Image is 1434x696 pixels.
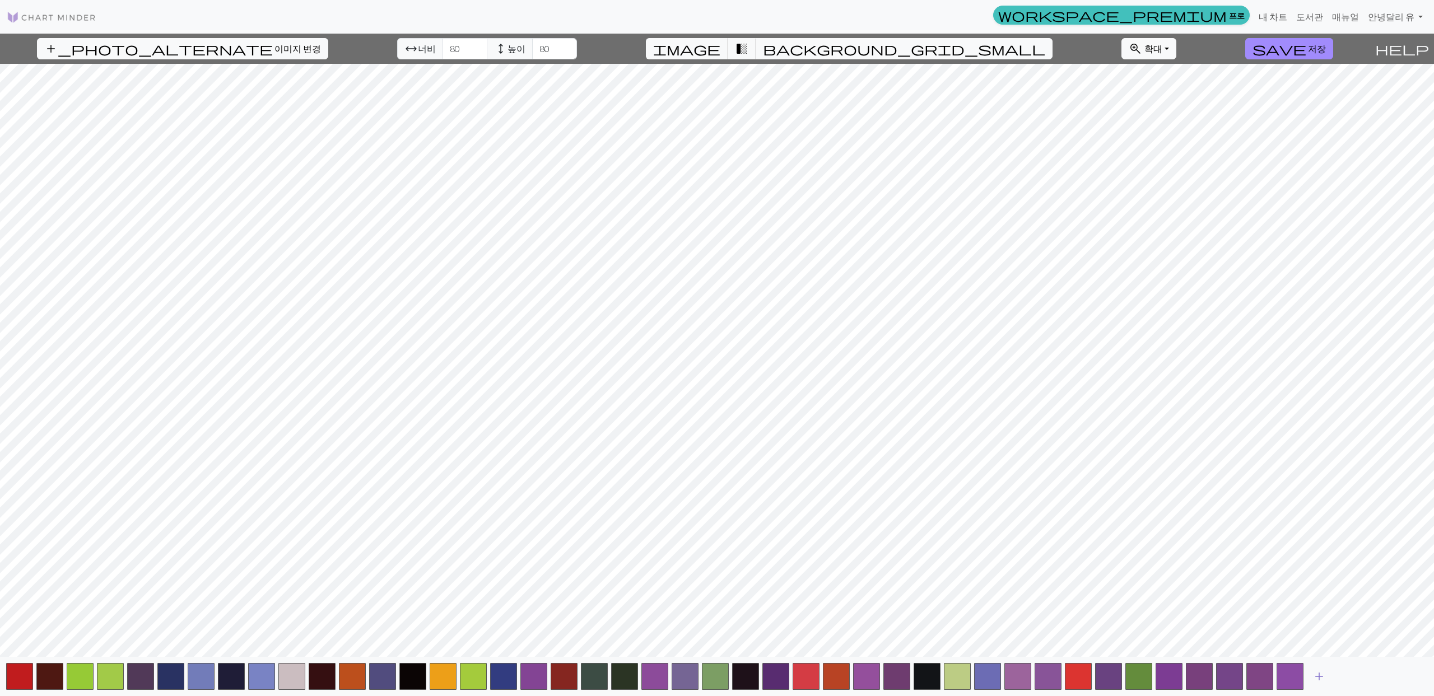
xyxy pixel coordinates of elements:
span: height [494,41,508,57]
button: 색을 더해 [1305,666,1333,687]
button: 도와줘 [1370,34,1434,64]
a: 매뉴얼 [1328,6,1363,28]
span: 너비 [418,42,436,55]
button: 이미지 변경 [37,38,328,59]
span: transition_fade [735,41,748,57]
a: 내 차트 [1254,6,1292,28]
span: 확대 [1144,43,1162,54]
span: zoom_in [1129,41,1142,57]
span: arrow_range [404,41,418,57]
button: 저장 [1245,38,1333,59]
a: 도서관 [1292,6,1328,28]
span: add_photo_alternate [44,41,273,57]
span: workspace_premium [998,7,1227,23]
img: 로고 [7,11,96,24]
button: 확대 [1121,38,1176,59]
span: save [1253,41,1306,57]
a: 프로 [993,6,1250,25]
span: add [1312,669,1326,684]
span: 이미지 변경 [274,43,321,54]
span: 높이 [508,42,525,55]
span: background_grid_small [763,41,1045,57]
span: 저장 [1308,43,1326,54]
span: image [653,41,720,57]
a: 안녕달리 유 [1363,6,1427,28]
span: help [1375,41,1429,57]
